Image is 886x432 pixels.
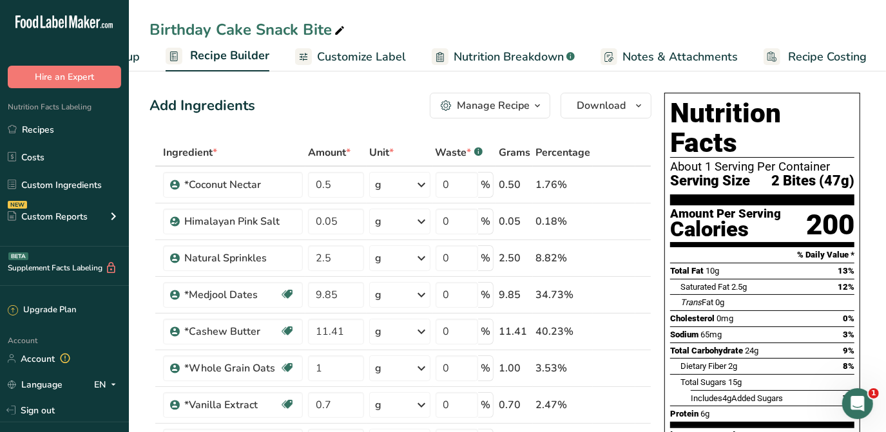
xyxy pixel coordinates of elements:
span: 0% [843,314,854,323]
div: Natural Sprinkles [184,250,295,266]
div: Custom Reports [8,210,88,223]
span: Includes Added Sugars [691,393,783,403]
span: 65mg [700,330,722,339]
span: 1 [869,388,879,399]
span: Nutrition Breakdown [454,48,564,66]
a: Nutrition Breakdown [432,42,575,71]
div: 0.70 [499,397,530,413]
span: Serving Size [670,173,750,189]
div: 3.53% [535,361,590,376]
span: Notes & Attachments [622,48,738,66]
div: *Cashew Butter [184,324,280,339]
span: Amount [308,145,351,160]
span: 12% [838,282,854,292]
span: Grams [499,145,530,160]
button: Hire an Expert [8,66,121,88]
div: Himalayan Pink Salt [184,214,295,229]
div: 1.76% [535,177,590,193]
span: Percentage [535,145,590,160]
div: 11.41 [499,324,530,339]
span: Protein [670,409,698,418]
span: 10g [706,266,719,276]
div: g [375,214,381,229]
div: g [375,287,381,303]
span: Customize Label [317,48,406,66]
span: 13% [838,266,854,276]
div: 2.50 [499,250,530,266]
span: 0mg [717,314,733,323]
span: Fat [680,297,713,307]
iframe: Intercom live chat [842,388,873,419]
div: g [375,324,381,339]
span: Unit [369,145,394,160]
div: g [375,177,381,193]
div: 0.18% [535,214,590,229]
div: 9.85 [499,287,530,303]
div: 40.23% [535,324,590,339]
span: 9% [843,346,854,355]
div: g [375,250,381,266]
div: 0.50 [499,177,530,193]
i: Trans [680,297,702,307]
span: 8% [843,361,854,371]
div: *Whole Grain Oats [184,361,280,376]
span: Total Fat [670,266,704,276]
span: Recipe Builder [190,47,269,64]
div: Waste [436,145,483,160]
span: Saturated Fat [680,282,729,292]
span: 2g [728,361,737,371]
section: % Daily Value * [670,247,854,263]
div: Calories [670,220,781,239]
button: Download [561,93,651,118]
div: *Medjool Dates [184,287,280,303]
span: Dietary Fiber [680,361,726,371]
button: Manage Recipe [430,93,550,118]
span: Download [577,98,626,113]
div: 2.47% [535,397,590,413]
span: 4g [722,393,731,403]
div: g [375,361,381,376]
div: About 1 Serving Per Container [670,160,854,173]
div: Upgrade Plan [8,304,76,317]
a: Recipe Costing [764,42,867,71]
span: 24g [745,346,758,355]
div: 200 [806,208,854,242]
div: EN [94,377,121,392]
div: g [375,397,381,413]
div: Amount Per Serving [670,208,781,220]
span: 0g [715,297,724,307]
div: 0.05 [499,214,530,229]
div: 1.00 [499,361,530,376]
span: Ingredient [163,145,217,160]
div: Add Ingredients [149,95,255,117]
div: *Vanilla Extract [184,397,280,413]
span: Recipe Costing [788,48,867,66]
div: *Coconut Nectar [184,177,295,193]
a: Language [8,373,63,396]
div: NEW [8,201,27,209]
a: Customize Label [295,42,406,71]
span: Sodium [670,330,698,339]
a: Notes & Attachments [601,42,738,71]
span: Total Sugars [680,377,726,387]
span: 15g [728,377,742,387]
div: 8.82% [535,250,590,266]
span: 2.5g [731,282,747,292]
div: Birthday Cake Snack Bite [149,18,347,41]
span: 2 Bites (47g) [771,173,854,189]
div: 34.73% [535,287,590,303]
span: 3% [843,330,854,339]
h1: Nutrition Facts [670,99,854,158]
div: Manage Recipe [457,98,530,113]
div: BETA [8,252,28,260]
span: Total Carbohydrate [670,346,743,355]
span: Cholesterol [670,314,715,323]
span: 6g [700,409,709,418]
a: Recipe Builder [166,41,269,72]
